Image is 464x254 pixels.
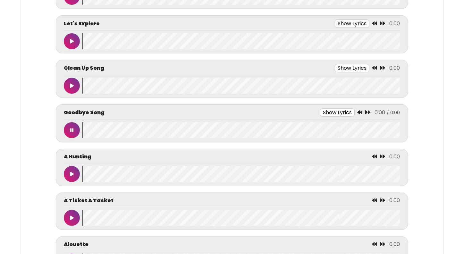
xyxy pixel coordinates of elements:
[64,20,100,28] p: Let's Explore
[320,108,355,117] button: Show Lyrics
[64,241,89,248] p: Alouette
[387,109,400,116] span: / 0:00
[390,241,400,248] span: 0.00
[390,197,400,204] span: 0.00
[375,109,385,116] span: 0:00
[335,20,369,28] button: Show Lyrics
[64,197,114,204] p: A Tisket A Tasket
[390,153,400,160] span: 0.00
[64,64,104,72] p: Clean Up Song
[64,153,91,161] p: A Hunting
[390,64,400,72] span: 0.00
[64,109,105,116] p: Goodbye Song
[390,20,400,27] span: 0.00
[335,64,369,72] button: Show Lyrics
